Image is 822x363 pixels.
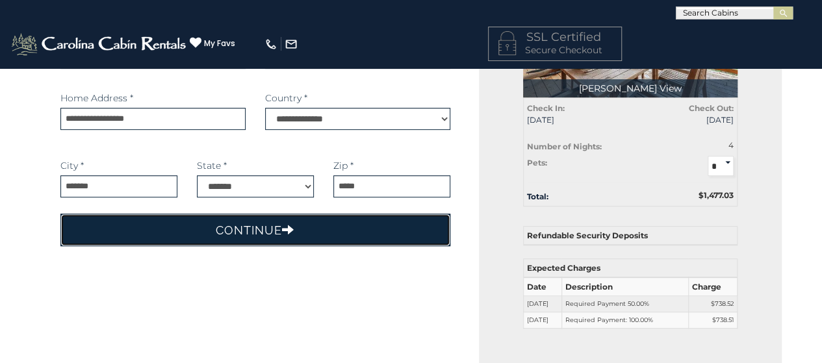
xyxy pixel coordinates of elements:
div: 4 [678,140,734,151]
button: Continue [60,214,451,246]
th: Refundable Security Deposits [523,226,737,245]
th: Description [561,277,688,296]
p: [PERSON_NAME] View [523,79,738,97]
td: $738.52 [688,296,737,312]
td: [DATE] [523,296,561,312]
img: mail-regular-white.png [285,38,298,51]
strong: Check In: [527,103,565,113]
span: [DATE] [640,114,734,125]
div: $1,477.03 [630,190,743,201]
span: My Favs [204,38,235,49]
td: $738.51 [688,312,737,328]
span: [DATE] [527,114,621,125]
label: Country * [265,92,307,105]
strong: Number of Nights: [527,142,602,151]
h4: SSL Certified [498,31,611,44]
th: Date [523,277,561,296]
label: Home Address * [60,92,133,105]
label: City * [60,159,84,172]
td: Required Payment 50.00% [561,296,688,312]
strong: Pets: [527,158,547,168]
td: Required Payment: 100.00% [561,312,688,328]
strong: Total: [527,192,548,201]
a: My Favs [190,37,235,50]
label: State * [197,159,227,172]
p: Secure Checkout [498,44,611,56]
img: White-1-2.png [10,31,190,57]
strong: Check Out: [689,103,734,113]
th: Charge [688,277,737,296]
img: LOCKICON1.png [498,31,516,55]
th: Expected Charges [523,258,737,277]
td: [DATE] [523,312,561,328]
label: Zip * [333,159,353,172]
img: phone-regular-white.png [264,38,277,51]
